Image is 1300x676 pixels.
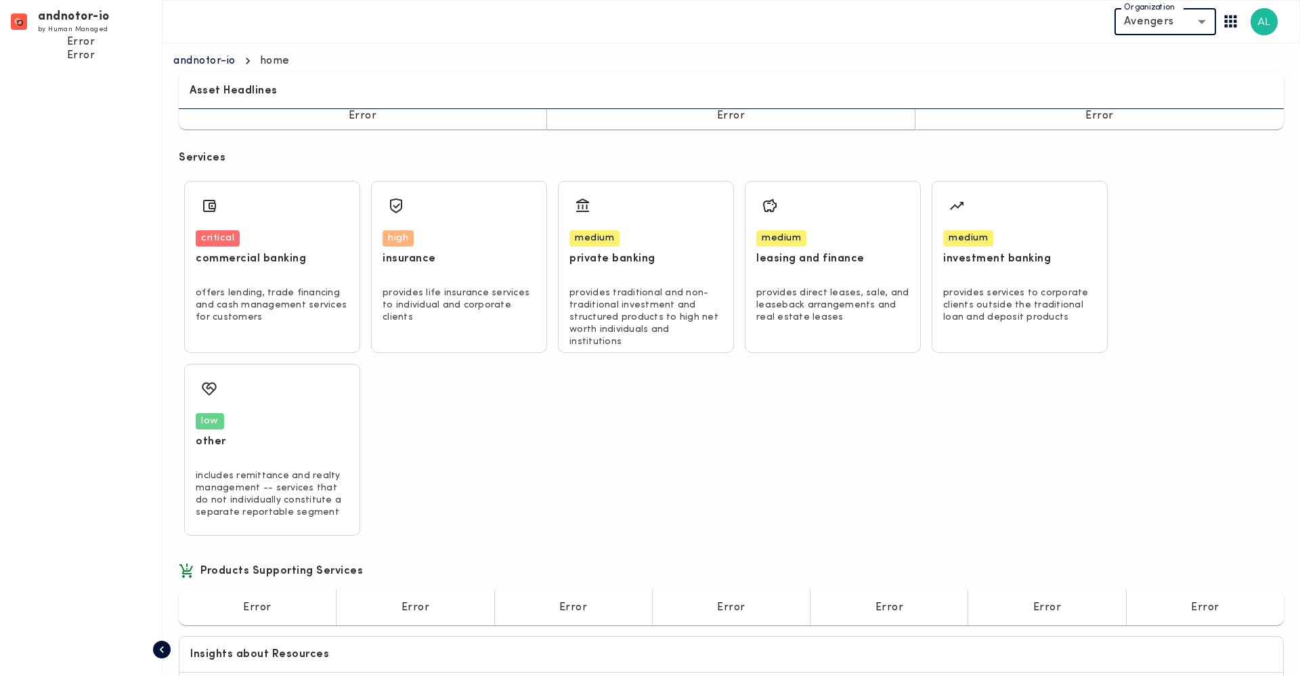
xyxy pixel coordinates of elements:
[383,287,536,324] p: provides life insurance services to individual and corporate clients
[1124,2,1175,14] label: Organization
[200,564,363,578] h6: Products Supporting Services
[179,151,225,165] h6: Services
[173,54,1289,68] nav: breadcrumb
[173,56,236,66] a: andnotor-io
[196,252,349,266] h6: commercial banking
[1245,3,1283,41] button: User
[67,35,95,49] p: Error
[243,601,272,614] p: Error
[260,54,290,68] p: home
[1191,601,1219,614] p: Error
[756,252,909,266] h6: leasing and finance
[196,415,224,428] span: low
[196,232,240,245] span: critical
[569,232,620,245] span: medium
[38,26,108,33] span: by Human Managed
[1085,109,1114,123] p: Error
[756,287,909,324] p: provides direct leases, sale, and leaseback arrangements and real estate leases
[756,232,806,245] span: medium
[569,287,722,348] p: provides traditional and non-traditional investment and structured products to high net worth ind...
[67,49,95,62] p: Error
[943,232,993,245] span: medium
[38,12,110,22] h6: andnotor-io
[569,252,722,266] h6: private banking
[190,84,1273,98] h6: Asset Headlines
[349,109,377,123] p: Error
[196,470,349,519] p: includes remittance and realty management -- services that do not individually constitute a separ...
[383,252,536,266] h6: insurance
[1114,8,1216,35] div: Avengers
[402,601,430,614] p: Error
[190,648,1272,661] h6: Insights about Resources
[383,232,414,245] span: high
[717,601,745,614] p: Error
[1251,8,1278,35] img: Agnes Lazo
[196,287,349,324] p: offers lending, trade financing and cash management services for customers
[943,252,1096,266] h6: investment banking
[943,287,1096,324] p: provides services to corporate clients outside the traditional loan and deposit products
[1033,601,1062,614] p: Error
[196,435,349,448] h6: other
[717,109,745,123] p: Error
[559,601,588,614] p: Error
[875,601,904,614] p: Error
